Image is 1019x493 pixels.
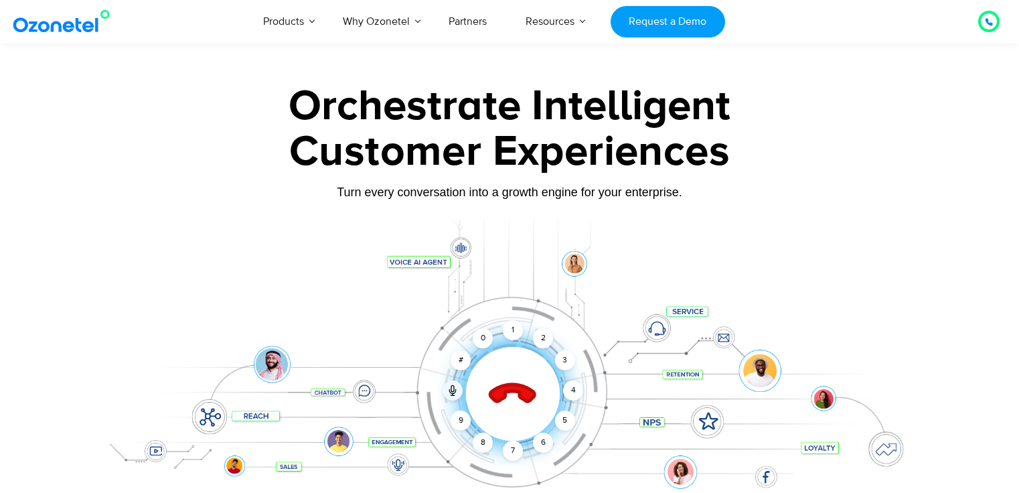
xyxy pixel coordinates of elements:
div: 5 [555,411,575,431]
div: 1 [503,320,523,340]
div: Customer Experiences [91,120,928,184]
div: # [451,350,471,370]
div: 4 [563,380,583,401]
div: Turn every conversation into a growth engine for your enterprise. [91,185,928,200]
div: 3 [555,350,575,370]
div: 8 [473,433,493,453]
div: 7 [503,441,523,461]
a: Request a Demo [611,6,725,38]
div: 6 [533,433,553,453]
div: 9 [451,411,471,431]
div: 0 [473,328,493,348]
div: 2 [533,328,553,348]
div: Orchestrate Intelligent [91,85,928,128]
